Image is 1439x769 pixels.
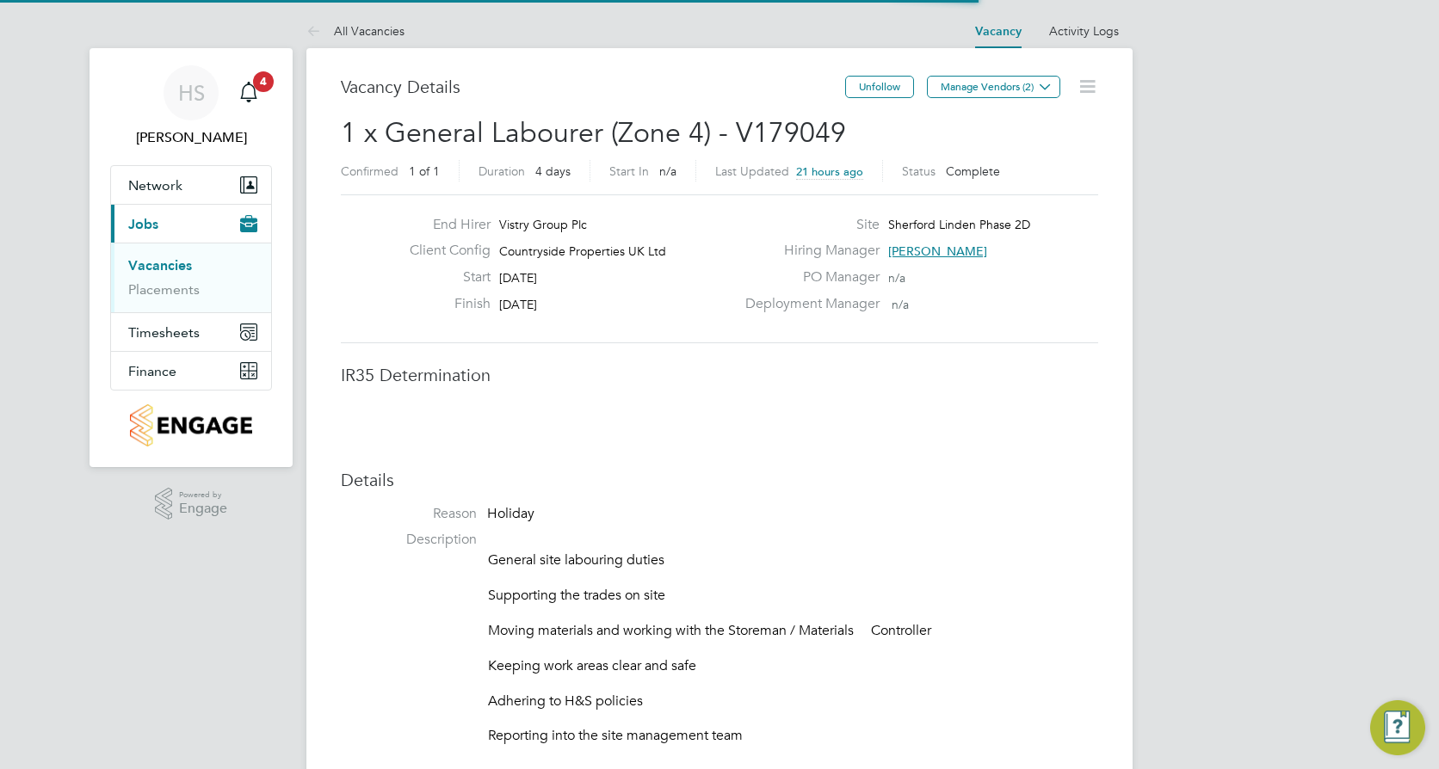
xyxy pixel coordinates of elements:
[306,23,405,39] a: All Vacancies
[888,270,905,286] span: n/a
[488,587,1098,605] p: Supporting the trades on site
[488,622,1098,640] p: Moving materials and working with the Storeman / Materials Controller
[128,177,182,194] span: Network
[396,295,491,313] label: Finish
[232,65,266,120] a: 4
[796,164,863,179] span: 21 hours ago
[488,657,1098,675] p: Keeping work areas clear and safe
[499,297,537,312] span: [DATE]
[735,216,880,234] label: Site
[179,488,227,502] span: Powered by
[396,268,491,286] label: Start
[479,163,525,179] label: Duration
[735,242,880,260] label: Hiring Manager
[1049,23,1119,39] a: Activity Logs
[111,352,271,390] button: Finance
[128,257,192,274] a: Vacancies
[396,242,491,260] label: Client Config
[659,163,676,179] span: n/a
[499,217,587,232] span: Vistry Group Plc
[535,163,571,179] span: 4 days
[488,551,1098,569] p: General site labouring duties
[975,24,1022,39] a: Vacancy
[341,364,1098,386] h3: IR35 Determination
[341,505,477,523] label: Reason
[128,281,200,298] a: Placements
[128,363,176,379] span: Finance
[111,243,271,312] div: Jobs
[499,270,537,286] span: [DATE]
[111,166,271,204] button: Network
[845,76,914,98] button: Unfollow
[341,163,398,179] label: Confirmed
[715,163,789,179] label: Last Updated
[488,727,1098,745] p: Reporting into the site management team
[341,469,1098,491] h3: Details
[110,127,272,148] span: Helen Smith
[946,163,1000,179] span: Complete
[609,163,649,179] label: Start In
[888,243,987,259] span: [PERSON_NAME]
[178,82,205,104] span: HS
[128,216,158,232] span: Jobs
[341,116,846,150] span: 1 x General Labourer (Zone 4) - V179049
[253,71,274,92] span: 4
[110,404,272,446] a: Go to home page
[111,205,271,243] button: Jobs
[902,163,936,179] label: Status
[155,488,228,520] a: Powered byEngage
[90,48,293,467] nav: Main navigation
[1370,700,1425,755] button: Engage Resource Center
[128,324,200,341] span: Timesheets
[735,268,880,286] label: PO Manager
[409,163,440,179] span: 1 of 1
[735,295,880,313] label: Deployment Manager
[341,76,845,98] h3: Vacancy Details
[396,216,491,234] label: End Hirer
[499,243,666,259] span: Countryside Properties UK Ltd
[130,404,251,446] img: countryside-properties-logo-retina.png
[487,505,534,522] span: Holiday
[179,501,227,516] span: Engage
[488,692,1098,711] p: Adhering to H&S policies
[341,531,477,549] label: Description
[111,313,271,351] button: Timesheets
[110,65,272,148] a: HS[PERSON_NAME]
[888,217,1030,232] span: Sherford Linden Phase 2D
[892,297,909,312] span: n/a
[927,76,1060,98] button: Manage Vendors (2)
